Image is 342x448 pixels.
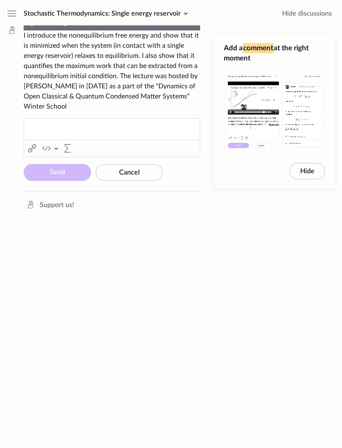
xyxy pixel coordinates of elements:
[282,8,332,19] span: Hide discussions
[50,169,65,175] span: Send
[24,10,181,17] span: Stochastic Thermodynamics: Single energy reservoir
[22,198,77,212] a: Support us!
[20,7,194,20] button: Stochastic Thermodynamics: Single energy reservoir
[224,43,325,63] h3: Add a at the right moment
[24,164,91,181] button: Send
[24,32,199,110] span: I introduce the nonequilibrium free energy and show that it is minimized when the system (in cont...
[243,43,274,53] span: comment
[40,200,74,210] span: Support us!
[119,169,140,176] span: Cancel
[95,164,163,181] button: Cancel
[289,163,325,180] button: Hide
